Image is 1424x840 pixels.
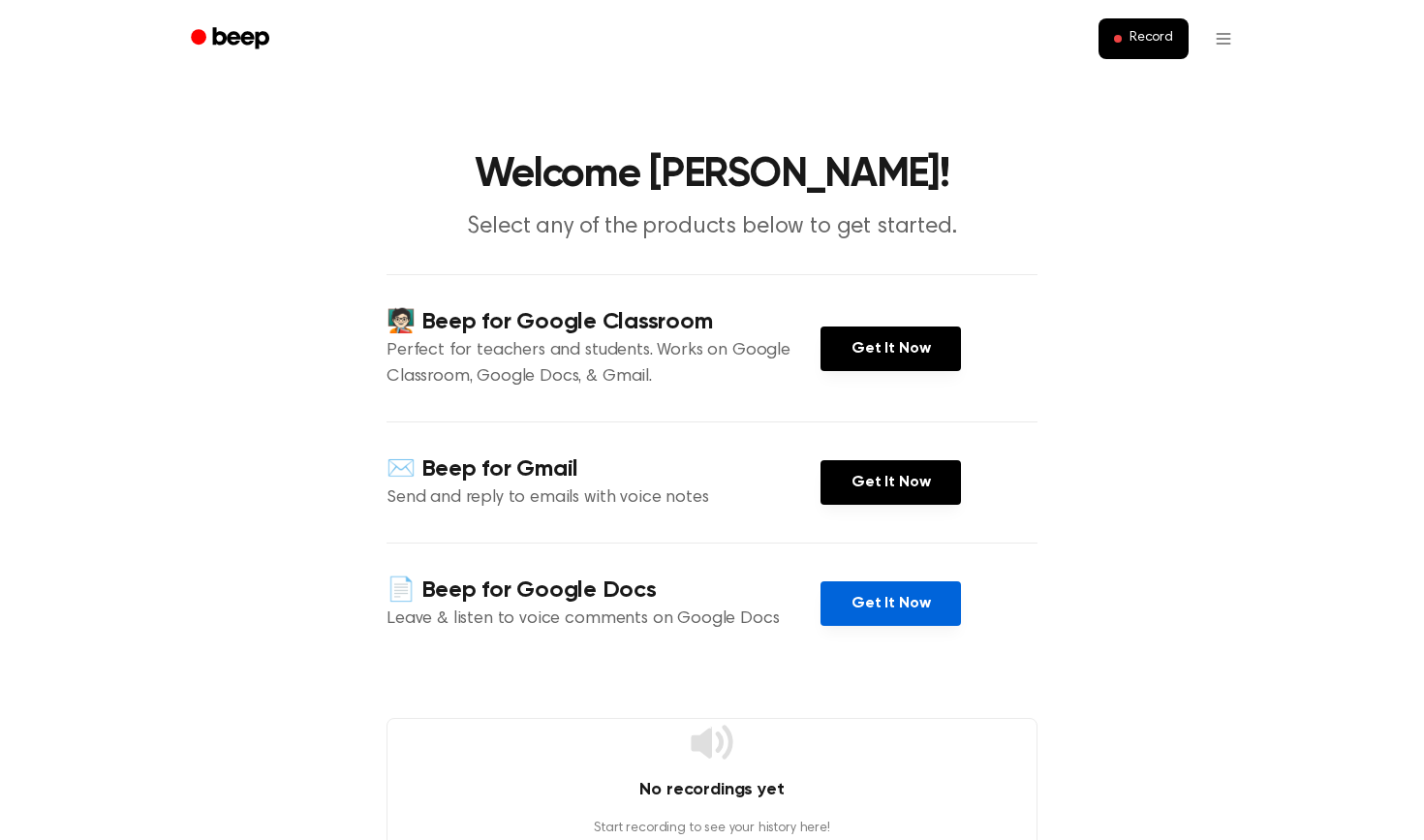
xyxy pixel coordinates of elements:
[387,306,820,338] h4: 🧑🏻‍🏫 Beep for Google Classroom
[340,211,1084,243] p: Select any of the products below to get started.
[820,460,961,505] a: Get It Now
[1130,30,1173,47] span: Record
[387,575,820,607] h4: 📄 Beep for Google Docs
[1099,18,1189,59] button: Record
[820,327,961,371] a: Get It Now
[387,777,1037,803] h4: No recordings yet
[177,20,287,58] a: Beep
[387,453,820,485] h4: ✉️ Beep for Gmail
[387,485,820,512] p: Send and reply to emails with voice notes
[820,581,961,626] a: Get It Now
[216,155,1208,196] h1: Welcome [PERSON_NAME]!
[387,338,820,390] p: Perfect for teachers and students. Works on Google Classroom, Google Docs, & Gmail.
[1200,16,1247,62] button: Open menu
[387,819,1037,839] p: Start recording to see your history here!
[387,607,820,633] p: Leave & listen to voice comments on Google Docs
